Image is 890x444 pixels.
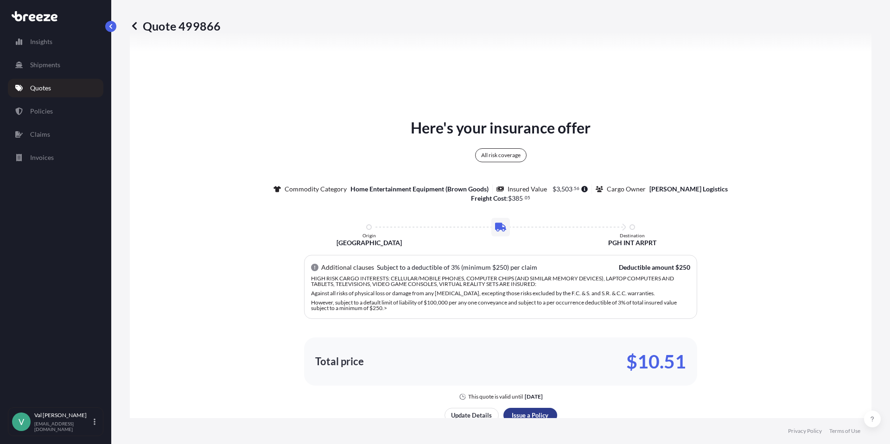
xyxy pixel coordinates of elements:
span: $ [553,186,556,192]
p: [GEOGRAPHIC_DATA] [337,238,402,247]
p: Policies [30,107,53,116]
p: Quote 499866 [130,19,221,33]
p: Commodity Category [285,184,347,194]
span: 05 [525,196,530,199]
span: , [560,186,561,192]
p: Destination [620,233,645,238]
span: 56 [574,187,579,190]
p: Deductible amount $250 [619,263,690,272]
p: Here's your insurance offer [411,117,591,139]
a: Shipments [8,56,103,74]
p: PGH INT ARPRT [608,238,656,247]
p: Insights [30,37,52,46]
div: All risk coverage [475,148,527,162]
p: Shipments [30,60,60,70]
p: [DATE] [525,393,543,400]
p: : [471,194,530,203]
p: Issue a Policy [512,411,548,420]
p: Additional clauses [321,263,374,272]
span: V [19,417,24,426]
p: Val [PERSON_NAME] [34,412,92,419]
p: $10.51 [626,354,686,369]
p: Against all risks of physical loss or damage from any [MEDICAL_DATA], excepting those risks exclu... [311,291,690,296]
span: 503 [561,186,572,192]
p: [EMAIL_ADDRESS][DOMAIN_NAME] [34,421,92,432]
p: Quotes [30,83,51,93]
a: Privacy Policy [788,427,822,435]
a: Insights [8,32,103,51]
a: Quotes [8,79,103,97]
a: Terms of Use [829,427,860,435]
span: 3 [556,186,560,192]
p: Invoices [30,153,54,162]
p: HIGH RISK CARGO INTERESTS: CELLULAR/MOBILE PHONES, COMPUTER CHIPS (AND SIMILAR MEMORY DEVICES), L... [311,276,690,287]
p: Cargo Owner [607,184,646,194]
p: Origin [362,233,376,238]
p: Claims [30,130,50,139]
span: $ [508,195,512,202]
p: Total price [315,357,364,366]
p: This quote is valid until [468,393,523,400]
a: Claims [8,125,103,144]
span: . [573,187,574,190]
p: However, subject to a default limit of liability of $100,000 per any one conveyance and subject t... [311,300,690,311]
p: [PERSON_NAME] Logistics [649,184,728,194]
p: Update Details [451,411,492,420]
p: Home Entertainment Equipment (Brown Goods) [350,184,489,194]
p: Insured Value [508,184,547,194]
b: Freight Cost [471,194,506,202]
p: Subject to a deductible of 3% (minimum $250) per claim [377,263,537,272]
span: 385 [512,195,523,202]
a: Policies [8,102,103,121]
button: Issue a Policy [503,408,557,423]
a: Invoices [8,148,103,167]
button: Update Details [445,408,499,423]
